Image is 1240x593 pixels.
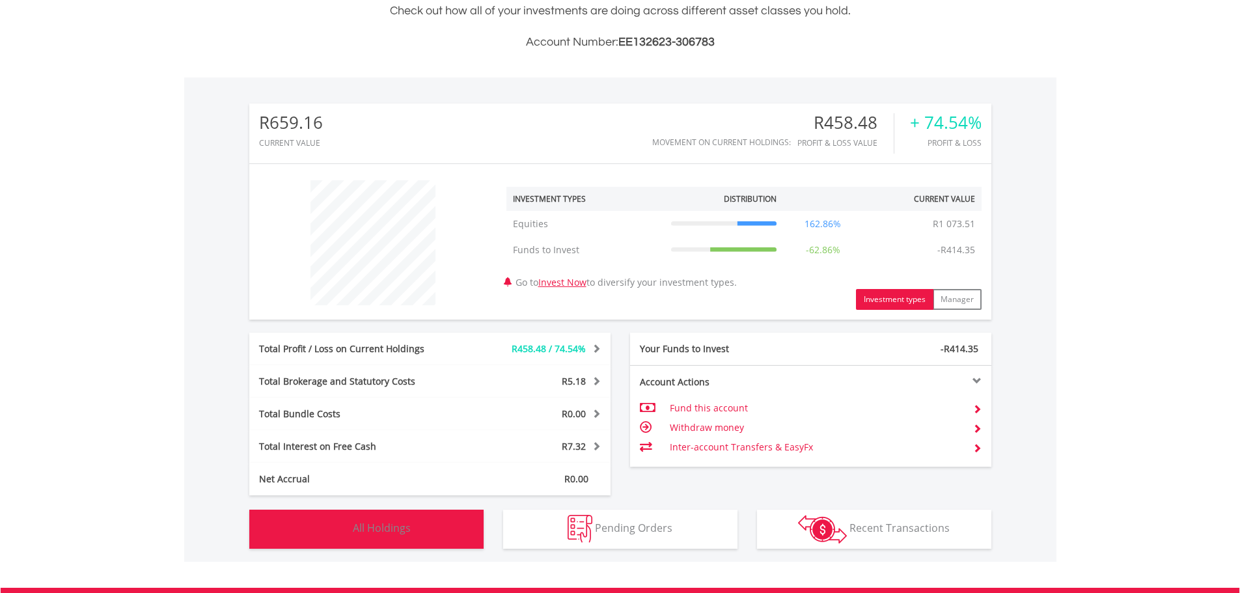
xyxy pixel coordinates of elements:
[564,473,588,485] span: R0.00
[249,407,460,421] div: Total Bundle Costs
[783,211,862,237] td: 162.86%
[353,521,411,535] span: All Holdings
[506,187,665,211] th: Investment Types
[562,375,586,387] span: R5.18
[568,515,592,543] img: pending_instructions-wht.png
[503,510,737,549] button: Pending Orders
[941,342,978,355] span: -R414.35
[933,289,982,310] button: Manager
[322,515,350,543] img: holdings-wht.png
[856,289,933,310] button: Investment types
[497,174,991,310] div: Go to to diversify your investment types.
[249,342,460,355] div: Total Profit / Loss on Current Holdings
[249,375,460,388] div: Total Brokerage and Statutory Costs
[670,437,962,457] td: Inter-account Transfers & EasyFx
[538,276,586,288] a: Invest Now
[259,139,323,147] div: CURRENT VALUE
[652,138,791,146] div: Movement on Current Holdings:
[931,237,982,263] td: -R414.35
[249,510,484,549] button: All Holdings
[249,2,991,51] div: Check out how all of your investments are doing across different asset classes you hold.
[630,342,811,355] div: Your Funds to Invest
[259,113,323,132] div: R659.16
[249,33,991,51] h3: Account Number:
[630,376,811,389] div: Account Actions
[562,440,586,452] span: R7.32
[849,521,950,535] span: Recent Transactions
[797,139,894,147] div: Profit & Loss Value
[506,237,665,263] td: Funds to Invest
[798,515,847,544] img: transactions-zar-wht.png
[797,113,894,132] div: R458.48
[618,36,715,48] span: EE132623-306783
[670,418,962,437] td: Withdraw money
[249,440,460,453] div: Total Interest on Free Cash
[670,398,962,418] td: Fund this account
[926,211,982,237] td: R1 073.51
[595,521,672,535] span: Pending Orders
[757,510,991,549] button: Recent Transactions
[506,211,665,237] td: Equities
[783,237,862,263] td: -62.86%
[910,139,982,147] div: Profit & Loss
[862,187,982,211] th: Current Value
[724,193,777,204] div: Distribution
[512,342,586,355] span: R458.48 / 74.54%
[562,407,586,420] span: R0.00
[910,113,982,132] div: + 74.54%
[249,473,460,486] div: Net Accrual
